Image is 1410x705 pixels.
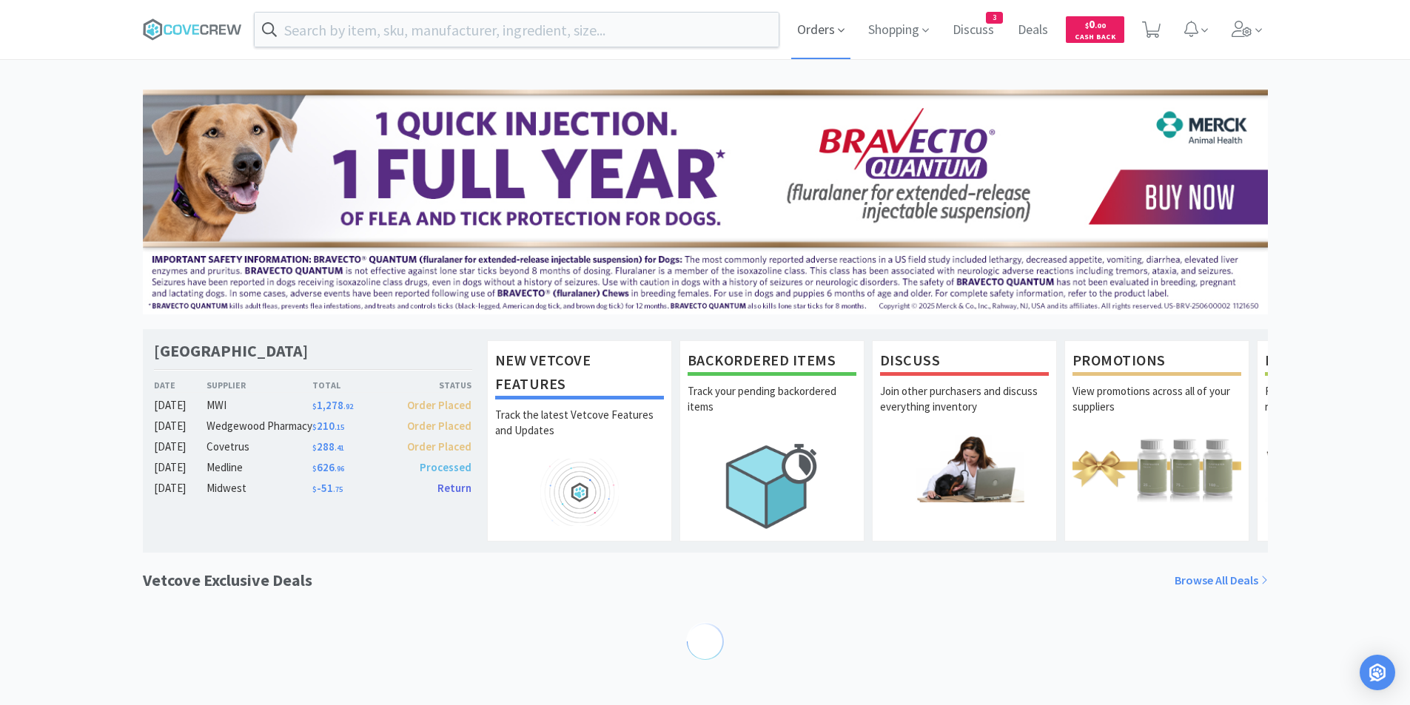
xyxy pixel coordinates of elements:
div: Status [392,378,472,392]
span: . 92 [343,402,353,411]
span: 3 [987,13,1002,23]
p: Join other purchasers and discuss everything inventory [880,383,1049,435]
span: . 15 [335,422,344,432]
div: Supplier [207,378,312,392]
div: Wedgewood Pharmacy [207,417,312,435]
span: . 75 [333,485,343,494]
span: $ [312,402,317,411]
div: MWI [207,397,312,414]
span: 626 [312,460,344,474]
span: . 41 [335,443,344,453]
a: [DATE]Midwest$-51.75Return [154,479,472,497]
div: [DATE] [154,417,207,435]
a: DiscussJoin other purchasers and discuss everything inventory [872,340,1057,542]
a: New Vetcove FeaturesTrack the latest Vetcove Features and Updates [487,340,672,542]
div: Date [154,378,207,392]
div: [DATE] [154,479,207,497]
span: $ [312,422,317,432]
p: View promotions across all of your suppliers [1072,383,1241,435]
a: [DATE]Medline$626.96Processed [154,459,472,476]
h1: Promotions [1072,348,1241,376]
a: $0.00Cash Back [1066,10,1124,50]
span: Order Placed [407,439,471,453]
a: Browse All Deals [1175,571,1268,590]
h1: Discuss [880,348,1049,376]
p: Track the latest Vetcove Features and Updates [495,407,664,459]
a: PromotionsView promotions across all of your suppliers [1064,340,1249,542]
span: $ [1085,21,1089,30]
img: hero_backorders.png [688,435,856,536]
div: Total [312,378,392,392]
img: hero_feature_roadmap.png [495,459,664,526]
img: hero_discuss.png [880,435,1049,502]
span: Order Placed [407,419,471,433]
div: [DATE] [154,459,207,476]
h1: Vetcove Exclusive Deals [143,567,312,593]
span: . 00 [1095,21,1106,30]
a: Discuss3 [947,24,1000,37]
div: [DATE] [154,397,207,414]
a: [DATE]Covetrus$288.41Order Placed [154,438,472,456]
h1: [GEOGRAPHIC_DATA] [154,340,308,362]
img: hero_promotions.png [1072,435,1241,502]
span: 210 [312,419,344,433]
span: 288 [312,439,344,453]
div: Medline [207,459,312,476]
span: $ [312,485,317,494]
span: Processed [420,460,471,474]
h1: New Vetcove Features [495,348,664,399]
a: [DATE]MWI$1,278.92Order Placed [154,397,472,414]
div: Open Intercom Messenger [1360,655,1395,690]
span: Order Placed [407,398,471,412]
input: Search by item, sku, manufacturer, ingredient, size... [255,13,779,47]
h1: Backordered Items [688,348,856,376]
span: . 96 [335,464,344,473]
span: $ [312,464,317,473]
div: [DATE] [154,438,207,456]
span: 1,278 [312,398,353,412]
img: 3ffb5edee65b4d9ab6d7b0afa510b01f.jpg [143,90,1268,314]
div: Covetrus [207,438,312,456]
a: [DATE]Wedgewood Pharmacy$210.15Order Placed [154,417,472,435]
span: Cash Back [1075,33,1115,43]
a: Deals [1012,24,1054,37]
span: 0 [1085,17,1106,31]
span: -51 [312,481,343,495]
a: Backordered ItemsTrack your pending backordered items [679,340,865,542]
div: Midwest [207,479,312,497]
span: $ [312,443,317,453]
span: Return [437,481,471,495]
p: Track your pending backordered items [688,383,856,435]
